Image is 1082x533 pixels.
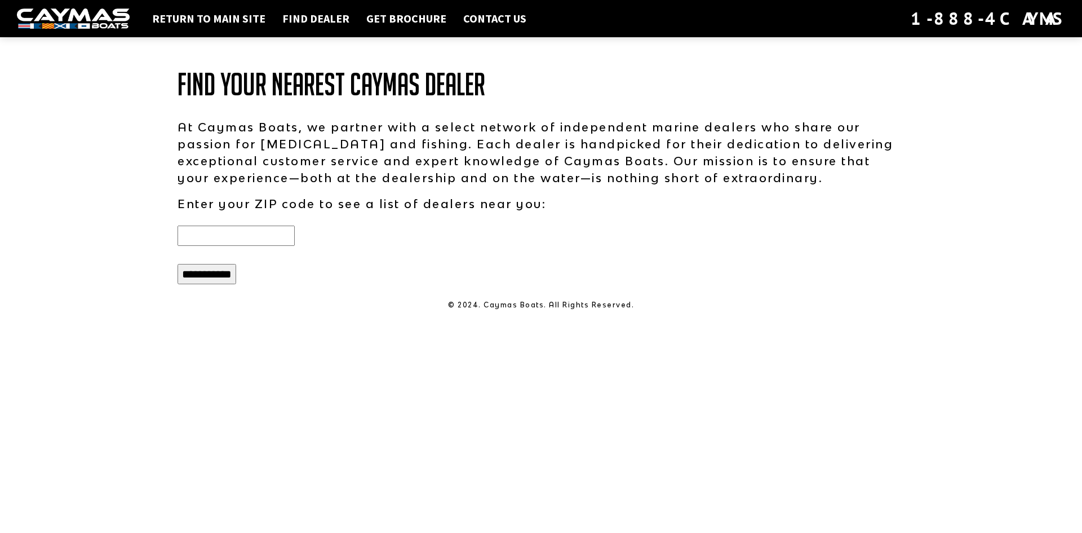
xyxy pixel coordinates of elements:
[911,6,1065,31] div: 1-888-4CAYMAS
[17,8,130,29] img: white-logo-c9c8dbefe5ff5ceceb0f0178aa75bf4bb51f6bca0971e226c86eb53dfe498488.png
[361,11,452,26] a: Get Brochure
[458,11,532,26] a: Contact Us
[178,68,904,102] h1: Find Your Nearest Caymas Dealer
[178,118,904,186] p: At Caymas Boats, we partner with a select network of independent marine dealers who share our pas...
[277,11,355,26] a: Find Dealer
[147,11,271,26] a: Return to main site
[178,195,904,212] p: Enter your ZIP code to see a list of dealers near you:
[178,300,904,310] p: © 2024. Caymas Boats. All Rights Reserved.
